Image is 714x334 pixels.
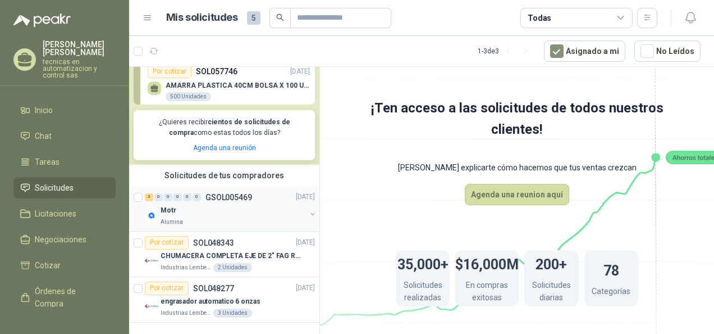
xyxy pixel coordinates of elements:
[166,82,310,89] p: AMARRA PLASTICA 40CM BOLSA X 100 UND
[193,144,256,152] a: Agenda una reunión
[13,13,71,27] img: Logo peakr
[35,233,86,246] span: Negociaciones
[205,193,252,201] p: GSOL005469
[276,13,284,21] span: search
[13,100,116,121] a: Inicio
[161,218,183,227] p: Alumina
[145,209,158,222] img: Company Logo
[213,309,252,318] div: 3 Unidades
[396,279,450,306] p: Solicitudes realizadas
[161,309,211,318] p: Industrias Lember S.A
[465,184,569,205] button: Agenda una reunion aquí
[193,193,201,201] div: 0
[145,282,189,295] div: Por cotizar
[35,285,105,310] span: Órdenes de Compra
[247,11,260,25] span: 5
[535,251,567,276] h1: 200+
[148,65,191,78] div: Por cotizar
[213,263,252,272] div: 2 Unidades
[13,125,116,147] a: Chat
[13,281,116,314] a: Órdenes de Compra
[455,279,519,306] p: En compras exitosas
[164,193,172,201] div: 0
[193,285,234,292] p: SOL048277
[129,232,319,277] a: Por cotizarSOL048343[DATE] Company LogoCHUMACERA COMPLETA EJE DE 2" FAG REF: UCF211-32Industrias ...
[43,58,116,79] p: tecnicas en automatizacion y control sas
[603,257,619,282] h1: 78
[13,177,116,198] a: Solicitudes
[166,10,238,26] h1: Mis solicitudes
[290,66,310,77] p: [DATE]
[161,205,176,216] p: Motr
[35,182,74,194] span: Solicitudes
[35,104,53,116] span: Inicio
[296,283,315,294] p: [DATE]
[161,251,300,261] p: CHUMACERA COMPLETA EJE DE 2" FAG REF: UCF211-32
[161,296,260,307] p: engrasador automatico 6 onzas
[145,193,153,201] div: 3
[169,118,290,137] b: cientos de solicitudes de compra
[166,92,211,101] div: 500 Unidades
[35,207,76,220] span: Licitaciones
[35,130,52,142] span: Chat
[196,65,237,78] p: SOL057746
[145,300,158,313] img: Company Logo
[478,42,535,60] div: 1 - 3 de 3
[13,229,116,250] a: Negociaciones
[173,193,182,201] div: 0
[296,192,315,202] p: [DATE]
[544,40,625,62] button: Asignado a mi
[161,263,211,272] p: Industrias Lember S.A
[129,165,319,186] div: Solicitudes de tus compradores
[129,277,319,323] a: Por cotizarSOL048277[DATE] Company Logoengrasador automatico 6 onzasIndustrias Lember S.A3 Unidades
[634,40,701,62] button: No Leídos
[35,259,61,272] span: Cotizar
[13,255,116,276] a: Cotizar
[13,151,116,173] a: Tareas
[296,237,315,248] p: [DATE]
[145,191,317,227] a: 3 0 0 0 0 0 GSOL005469[DATE] Company LogoMotrAlumina
[592,285,630,300] p: Categorías
[140,117,308,138] p: ¿Quieres recibir como estas todos los días?
[528,12,551,24] div: Todas
[43,40,116,56] p: [PERSON_NAME] [PERSON_NAME]
[183,193,191,201] div: 0
[145,254,158,268] img: Company Logo
[455,251,519,276] h1: $16,000M
[524,279,578,306] p: Solicitudes diarias
[13,203,116,224] a: Licitaciones
[145,236,189,250] div: Por cotizar
[35,156,60,168] span: Tareas
[134,60,315,105] a: Por cotizarSOL057746[DATE] AMARRA PLASTICA 40CM BOLSA X 100 UND500 Unidades
[397,251,448,276] h1: 35,000+
[154,193,163,201] div: 0
[193,239,234,247] p: SOL048343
